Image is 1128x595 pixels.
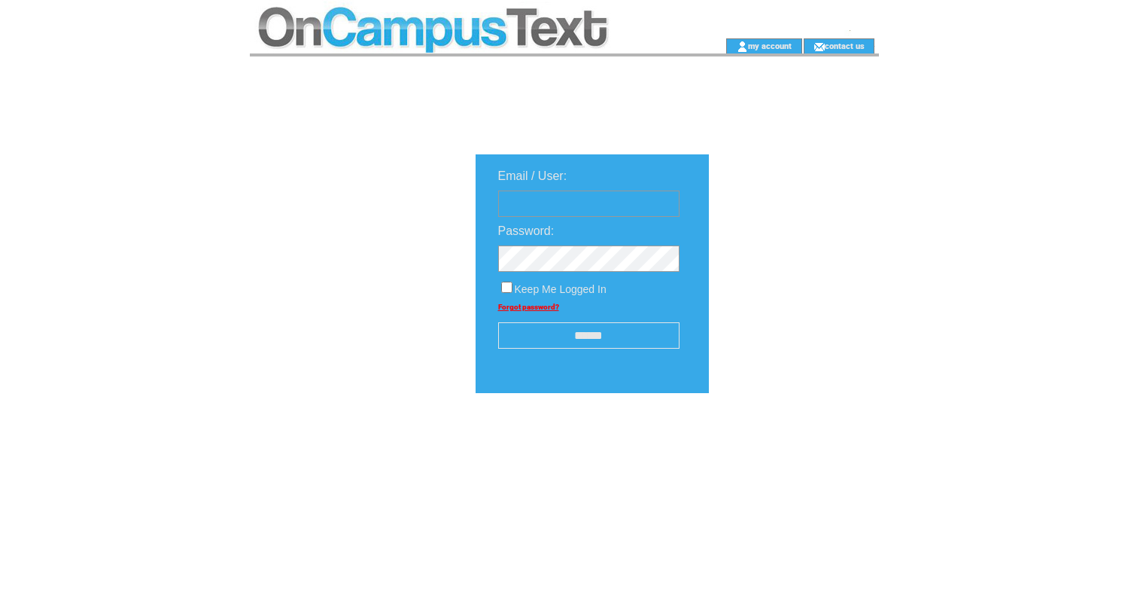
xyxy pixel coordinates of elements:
a: Forgot password? [498,303,559,311]
a: my account [748,41,792,50]
img: account_icon.gif [737,41,748,53]
img: transparent.png [753,431,828,450]
img: contact_us_icon.gif [813,41,825,53]
span: Email / User: [498,169,567,182]
span: Keep Me Logged In [515,283,607,295]
a: contact us [825,41,865,50]
span: Password: [498,224,555,237]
